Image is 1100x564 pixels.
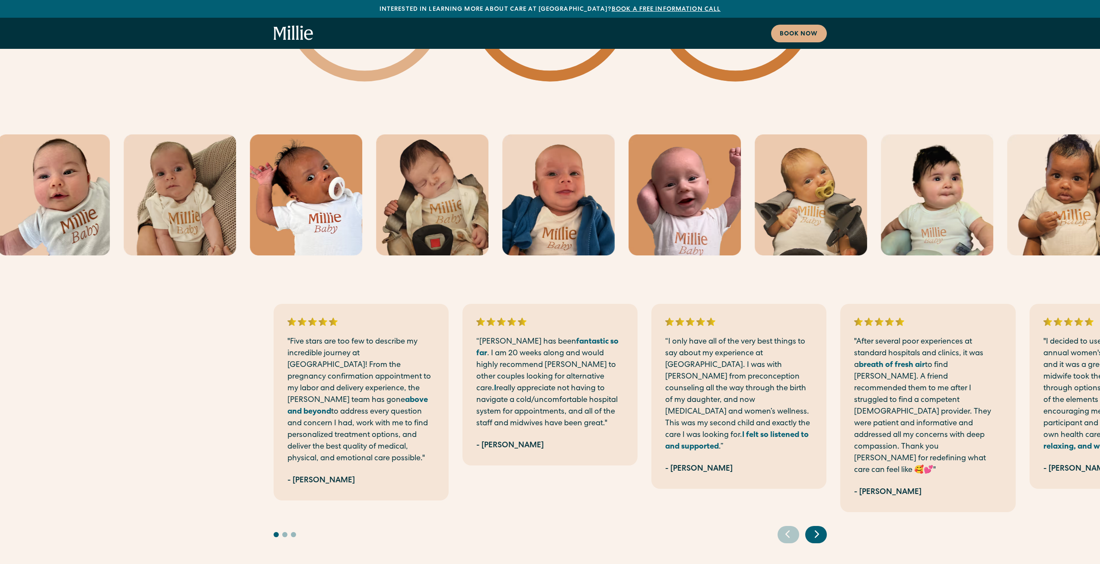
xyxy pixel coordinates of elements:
[124,134,236,255] img: Baby wearing Millie shirt
[494,385,496,392] strong: I
[651,304,826,489] div: 3 / 7
[476,318,526,326] img: 5 stars rating
[250,134,362,255] img: Baby wearing Millie shirt
[665,336,813,453] p: “I only have all of the very best things to say about my experience at [GEOGRAPHIC_DATA]. I was w...
[778,526,799,543] div: Previous slide
[805,526,827,543] div: Next slide
[854,318,904,326] img: 5 stars rating
[287,318,338,326] img: 5 stars rating
[612,6,721,13] a: Book a free information call
[274,532,279,537] button: Go to slide 1
[771,25,827,42] a: Book now
[274,304,449,500] div: 1 / 7
[755,134,867,255] img: Baby wearing Millie shirt
[854,336,1001,476] p: "After several poor experiences at standard hospitals and clinics, it was a to find [PERSON_NAME]...
[287,336,435,465] p: "Five stars are too few to describe my incredible journey at [GEOGRAPHIC_DATA]! From the pregnanc...
[854,487,921,498] div: - [PERSON_NAME]
[274,25,313,41] a: home
[291,532,296,537] button: Go to slide 3
[1043,318,1094,326] img: 5 stars rating
[287,475,355,487] div: - [PERSON_NAME]
[881,134,993,255] img: Baby wearing Millie shirt
[282,532,287,537] button: Go to slide 2
[462,304,638,465] div: 2 / 7
[476,336,624,430] p: “[PERSON_NAME] has been . I am 20 weeks along and would highly recommend [PERSON_NAME] to other c...
[476,440,544,452] div: - [PERSON_NAME]
[859,361,925,369] strong: breath of fresh air
[665,318,715,326] img: 5 stars rating
[780,30,818,39] div: Book now
[628,134,741,255] img: Baby wearing Millie shirt
[502,134,615,255] img: Baby wearing Millie shirt
[665,463,733,475] div: - [PERSON_NAME]
[376,134,488,255] img: Baby wearing Millie shirt
[840,304,1015,512] div: 4 / 7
